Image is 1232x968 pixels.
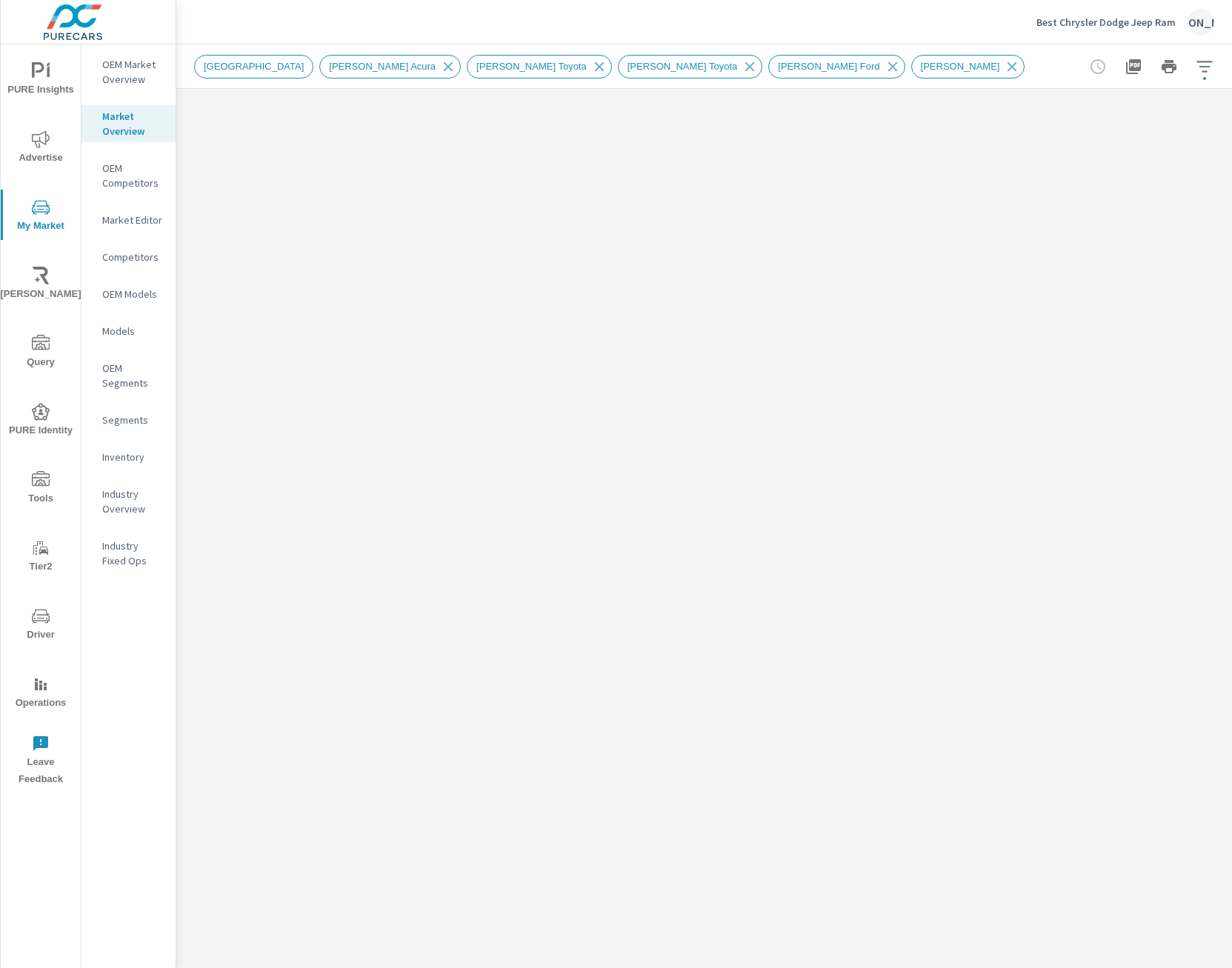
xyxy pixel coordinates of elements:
p: OEM Models [102,287,164,301]
span: PURE Insights [5,62,76,99]
span: Driver [5,607,76,644]
span: Leave Feedback [5,735,76,788]
p: Models [102,324,164,338]
span: [PERSON_NAME] [5,267,76,303]
p: Market Overview [102,109,164,138]
span: Query [5,335,76,371]
div: Market Overview [81,105,176,142]
span: [GEOGRAPHIC_DATA] [195,61,313,72]
div: Industry Fixed Ops [81,535,176,572]
p: Industry Fixed Ops [102,538,164,568]
div: nav menu [1,44,81,794]
div: Segments [81,409,176,431]
p: Industry Overview [102,487,164,516]
div: Competitors [81,246,176,268]
div: Market Editor [81,209,176,231]
div: OEM Models [81,283,176,305]
p: OEM Market Overview [102,57,164,87]
span: [PERSON_NAME] Toyota [467,61,596,72]
p: Segments [102,413,164,427]
div: [PERSON_NAME] [911,55,1025,79]
span: Operations [5,675,76,712]
div: Models [81,320,176,342]
p: Competitors [102,250,164,264]
span: PURE Identity [5,403,76,439]
div: OEM Segments [81,357,176,394]
span: Tier2 [5,539,76,575]
div: [PERSON_NAME] [1188,9,1214,36]
div: [PERSON_NAME] Toyota [618,55,763,79]
p: Best Chrysler Dodge Jeep Ram [1036,16,1176,29]
button: "Export Report to PDF" [1119,52,1148,81]
p: OEM Competitors [102,161,164,190]
span: [PERSON_NAME] [912,61,1009,72]
span: My Market [5,198,76,235]
p: Market Editor [102,213,164,227]
span: [PERSON_NAME] Ford [769,61,888,72]
button: Print Report [1154,52,1184,81]
span: [PERSON_NAME] Toyota [619,61,747,72]
div: Inventory [81,446,176,468]
button: Apply Filters [1190,52,1219,81]
p: OEM Segments [102,361,164,390]
div: Industry Overview [81,483,176,520]
div: [PERSON_NAME] Ford [768,55,905,79]
div: [PERSON_NAME] Acura [319,55,461,79]
span: Tools [5,471,76,507]
div: [PERSON_NAME] Toyota [467,55,612,79]
span: [PERSON_NAME] Acura [320,61,444,72]
div: OEM Competitors [81,157,176,194]
span: Advertise [5,130,76,167]
p: Inventory [102,450,164,464]
div: OEM Market Overview [81,53,176,90]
